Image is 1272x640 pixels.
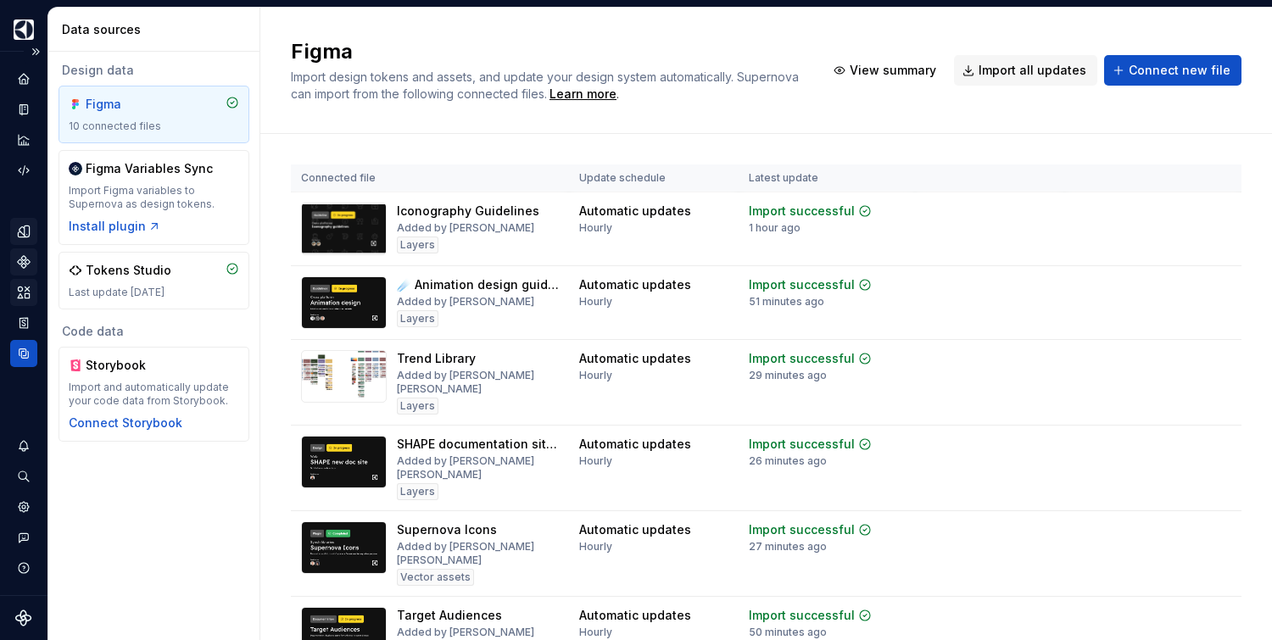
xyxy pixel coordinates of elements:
[10,65,37,92] a: Home
[10,309,37,337] a: Storybook stories
[397,521,497,538] div: Supernova Icons
[397,454,559,481] div: Added by [PERSON_NAME] [PERSON_NAME]
[749,454,827,468] div: 26 minutes ago
[69,415,182,431] button: Connect Storybook
[59,150,249,245] a: Figma Variables SyncImport Figma variables to Supernova as design tokens.Install plugin
[397,237,438,253] div: Layers
[749,276,855,293] div: Import successful
[86,357,167,374] div: Storybook
[749,626,827,639] div: 50 minutes ago
[749,369,827,382] div: 29 minutes ago
[10,279,37,306] a: Assets
[579,369,612,382] div: Hourly
[397,221,534,235] div: Added by [PERSON_NAME]
[749,295,824,309] div: 51 minutes ago
[739,164,915,192] th: Latest update
[954,55,1097,86] button: Import all updates
[397,276,559,293] div: ☄️ Animation design guidelines
[397,295,534,309] div: Added by [PERSON_NAME]
[749,521,855,538] div: Import successful
[10,524,37,551] button: Contact support
[62,21,253,38] div: Data sources
[10,493,37,520] a: Settings
[397,350,476,367] div: Trend Library
[579,521,691,538] div: Automatic updates
[749,540,827,554] div: 27 minutes ago
[59,62,249,79] div: Design data
[850,62,936,79] span: View summary
[397,310,438,327] div: Layers
[579,436,691,453] div: Automatic updates
[10,248,37,275] div: Components
[291,38,805,65] h2: Figma
[10,432,37,459] button: Notifications
[69,381,239,408] div: Import and automatically update your code data from Storybook.
[569,164,739,192] th: Update schedule
[59,347,249,442] a: StorybookImport and automatically update your code data from Storybook.Connect Storybook
[24,40,47,64] button: Expand sidebar
[10,126,37,153] a: Analytics
[10,340,37,367] a: Data sources
[397,626,534,639] div: Added by [PERSON_NAME]
[550,86,616,103] a: Learn more
[579,607,691,624] div: Automatic updates
[397,483,438,500] div: Layers
[59,86,249,143] a: Figma10 connected files
[397,569,474,586] div: Vector assets
[86,160,213,177] div: Figma Variables Sync
[749,607,855,624] div: Import successful
[397,540,559,567] div: Added by [PERSON_NAME] [PERSON_NAME]
[749,436,855,453] div: Import successful
[69,286,239,299] div: Last update [DATE]
[291,164,569,192] th: Connected file
[397,203,539,220] div: Iconography Guidelines
[69,218,161,235] button: Install plugin
[10,463,37,490] button: Search ⌘K
[397,436,559,453] div: SHAPE documentation site design
[86,262,171,279] div: Tokens Studio
[291,70,802,101] span: Import design tokens and assets, and update your design system automatically. Supernova can impor...
[397,369,559,396] div: Added by [PERSON_NAME] [PERSON_NAME]
[69,120,239,133] div: 10 connected files
[14,19,34,40] img: 1131f18f-9b94-42a4-847a-eabb54481545.png
[59,323,249,340] div: Code data
[69,184,239,211] div: Import Figma variables to Supernova as design tokens.
[397,607,502,624] div: Target Audiences
[547,88,619,101] span: .
[825,55,947,86] button: View summary
[10,96,37,123] a: Documentation
[579,295,612,309] div: Hourly
[579,276,691,293] div: Automatic updates
[579,203,691,220] div: Automatic updates
[15,609,32,626] a: Supernova Logo
[579,350,691,367] div: Automatic updates
[749,350,855,367] div: Import successful
[749,221,801,235] div: 1 hour ago
[10,218,37,245] a: Design tokens
[397,398,438,415] div: Layers
[1129,62,1230,79] span: Connect new file
[10,157,37,184] a: Code automation
[579,626,612,639] div: Hourly
[579,540,612,554] div: Hourly
[579,454,612,468] div: Hourly
[1104,55,1241,86] button: Connect new file
[749,203,855,220] div: Import successful
[59,252,249,309] a: Tokens StudioLast update [DATE]
[979,62,1086,79] span: Import all updates
[86,96,167,113] div: Figma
